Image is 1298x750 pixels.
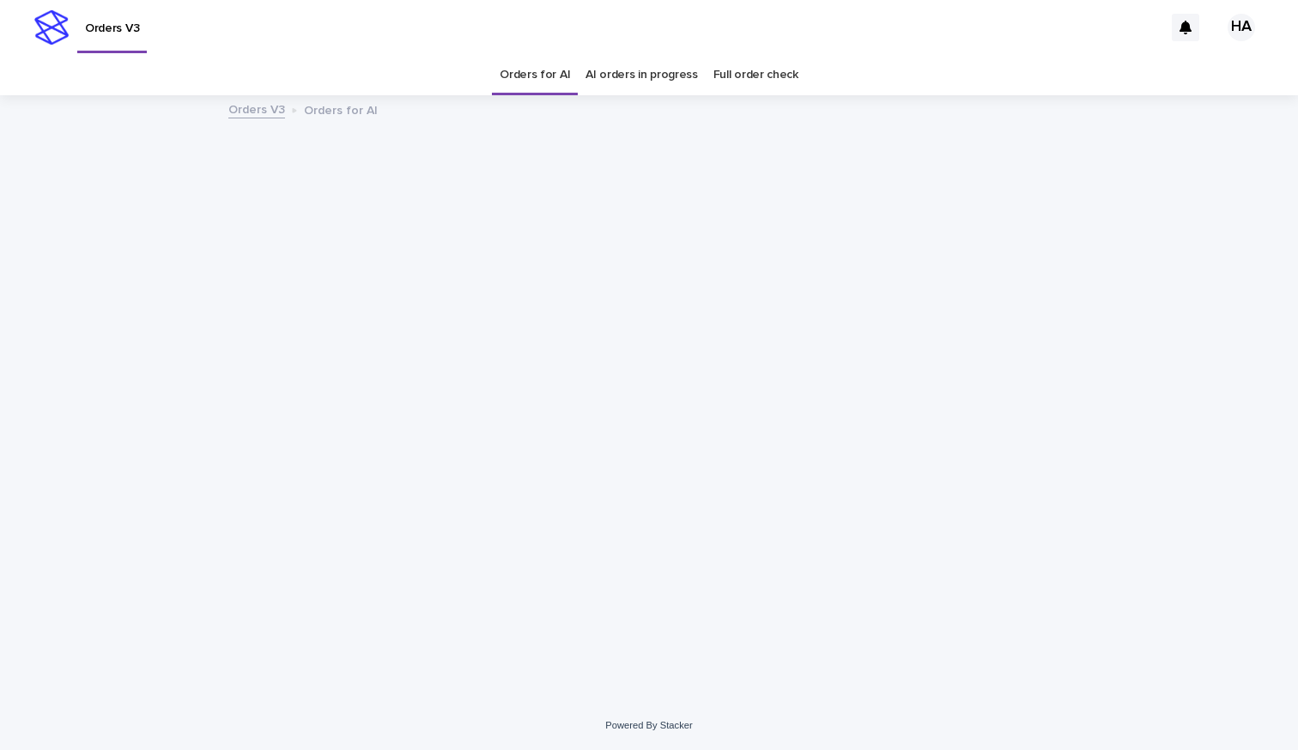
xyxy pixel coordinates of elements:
[228,99,285,118] a: Orders V3
[34,10,69,45] img: stacker-logo-s-only.png
[605,720,692,730] a: Powered By Stacker
[500,55,570,95] a: Orders for AI
[713,55,798,95] a: Full order check
[304,100,378,118] p: Orders for AI
[585,55,698,95] a: AI orders in progress
[1228,14,1255,41] div: HA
